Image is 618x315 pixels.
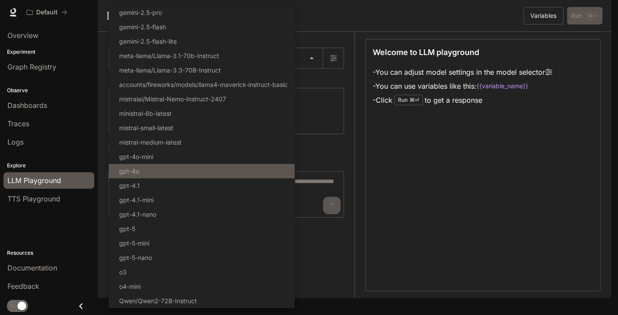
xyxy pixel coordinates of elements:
p: gpt-4.1-mini [119,195,154,204]
p: mistral-small-latest [119,123,173,132]
p: ministral-8b-latest [119,109,172,118]
p: meta-llama/Llama-3.1-70b-Instruct [119,51,219,60]
p: mistralai/Mistral-Nemo-Instruct-2407 [119,94,226,104]
p: gpt-4o-mini [119,152,153,161]
p: gemini-2.5-flash-lite [119,37,177,46]
p: o3 [119,267,127,277]
p: accounts/fireworks/models/llama4-maverick-instruct-basic [119,80,288,89]
p: gpt-5 [119,224,135,233]
p: gpt-4o [119,166,139,176]
p: gpt-4.1 [119,181,140,190]
p: meta-llama/Llama-3.3-70B-Instruct [119,66,221,75]
p: gpt-4.1-nano [119,210,156,219]
p: mistral-medium-latest [119,138,182,147]
p: gpt-5-mini [119,239,149,248]
p: o4-mini [119,282,141,291]
p: gemini-2.5-pro [119,8,162,17]
p: Qwen/Qwen2-72B-Instruct [119,296,197,305]
p: gpt-5-nano [119,253,152,262]
p: gemini-2.5-flash [119,22,166,31]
